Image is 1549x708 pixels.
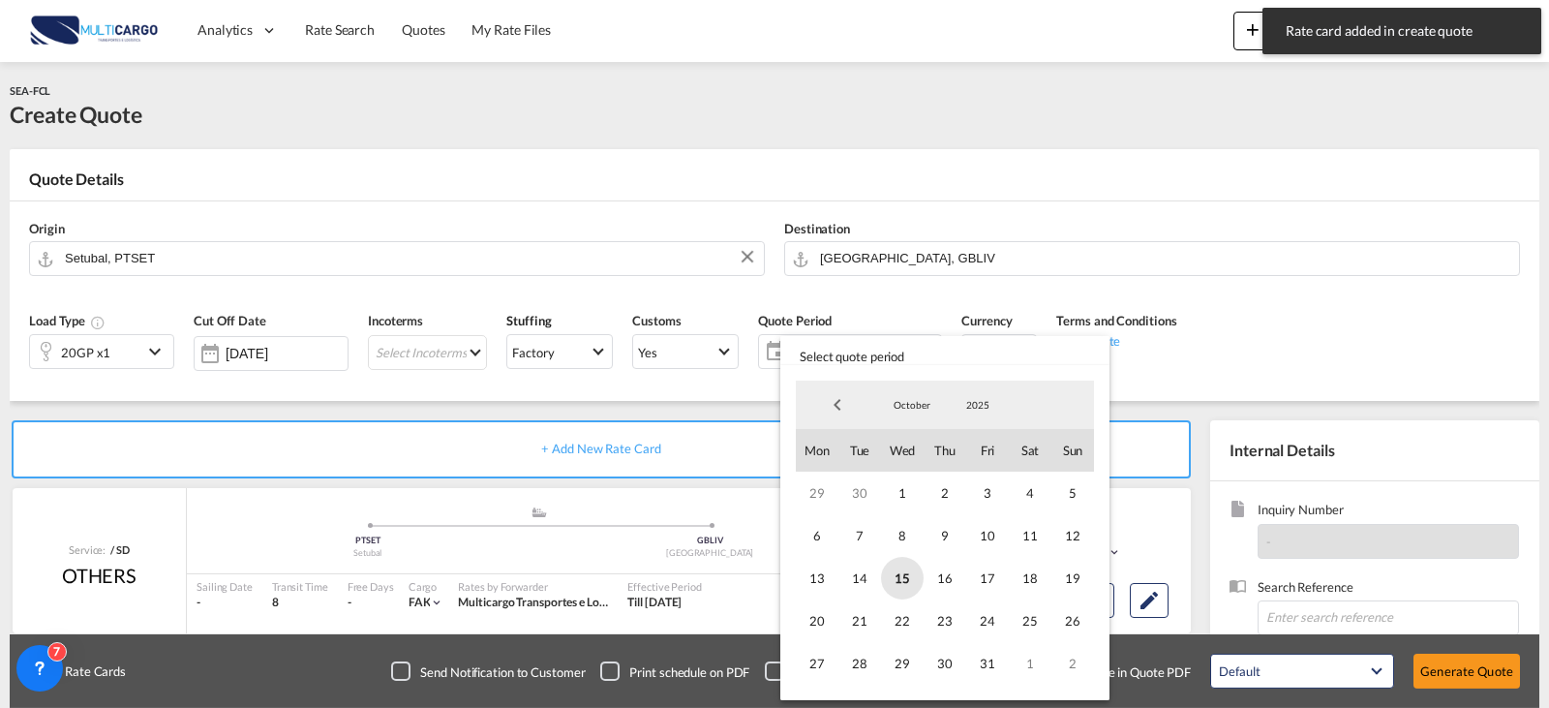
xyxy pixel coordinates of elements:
span: Wed [881,429,924,472]
span: Rate card added in create quote [1280,21,1524,41]
span: 2025 [947,398,1009,412]
span: Previous Month [818,385,857,424]
span: Sat [1009,429,1051,472]
span: Thu [924,429,966,472]
span: October [881,398,943,412]
span: Fri [966,429,1009,472]
md-select: Month: October [879,390,945,419]
md-select: Year: 2025 [945,390,1011,419]
span: Select quote period [780,336,1109,365]
span: Mon [796,429,838,472]
span: Sun [1051,429,1094,472]
span: Tue [838,429,881,472]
